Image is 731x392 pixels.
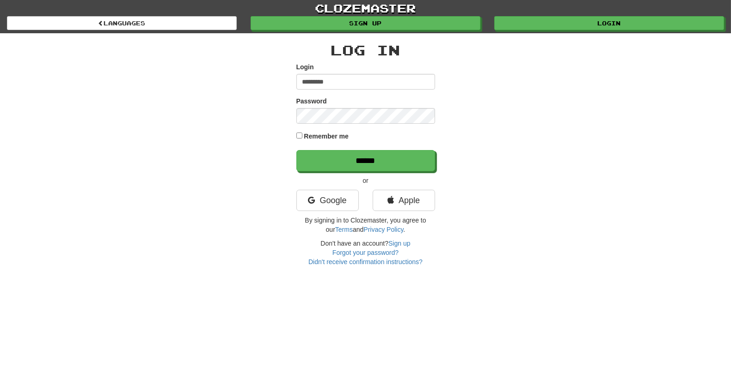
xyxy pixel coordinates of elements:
label: Password [296,96,327,106]
a: Didn't receive confirmation instructions? [308,258,423,265]
a: Sign up [388,240,410,247]
a: Login [494,16,724,30]
div: Don't have an account? [296,239,435,266]
a: Google [296,190,359,211]
label: Login [296,62,314,72]
h2: Log In [296,42,435,58]
a: Privacy Policy [363,226,403,233]
a: Terms [335,226,353,233]
p: or [296,176,435,185]
a: Sign up [251,16,480,30]
a: Forgot your password? [332,249,399,256]
a: Apple [373,190,435,211]
a: Languages [7,16,237,30]
label: Remember me [304,132,349,141]
p: By signing in to Clozemaster, you agree to our and . [296,216,435,234]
